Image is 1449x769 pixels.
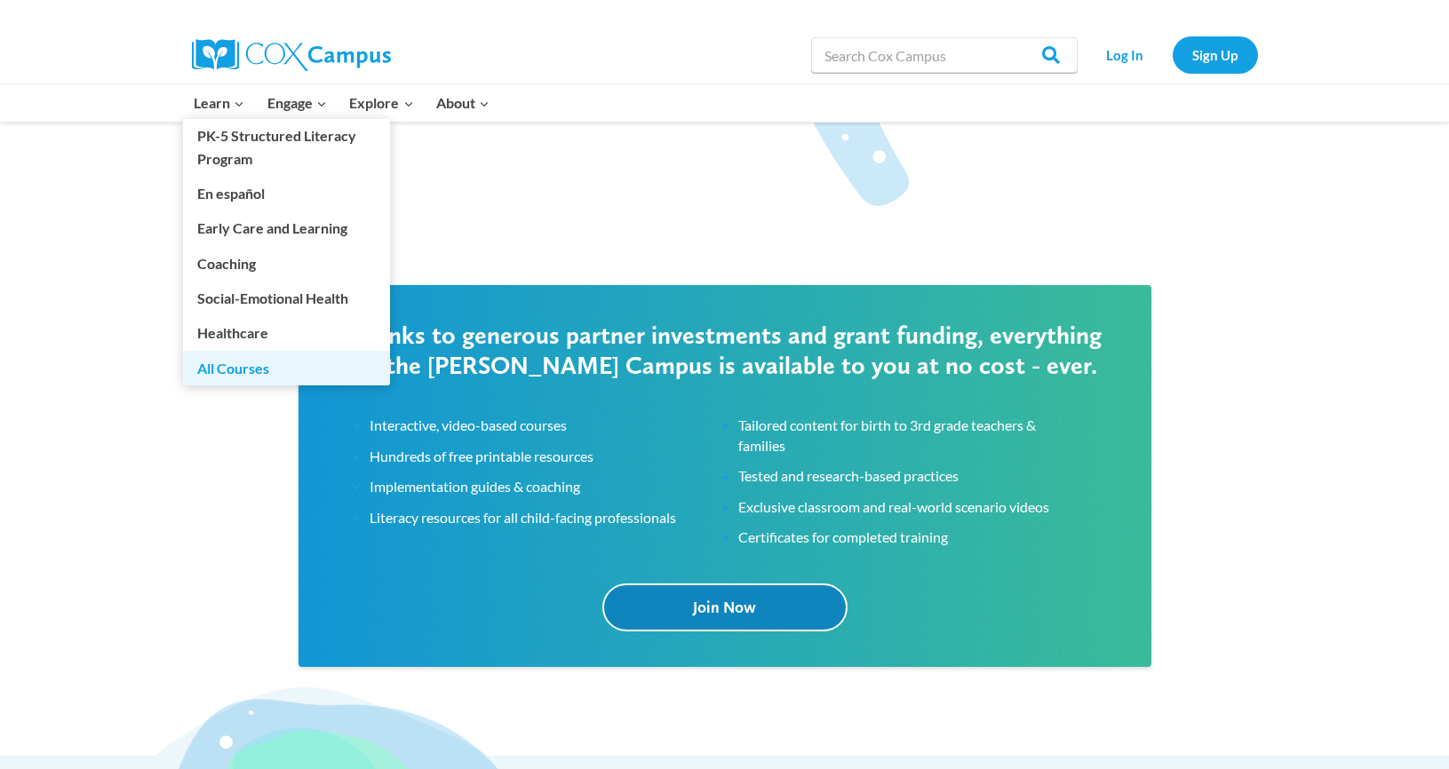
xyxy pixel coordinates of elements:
[347,320,1102,380] span: Thanks to generous partner investments and grant funding, everything on the [PERSON_NAME] Campus ...
[1087,36,1258,73] nav: Secondary Navigation
[183,351,390,384] a: All Courses
[370,477,712,496] li: Implementation guides & coaching
[738,497,1080,517] li: Exclusive classroom and real-world scenario videos
[192,39,391,71] img: Cox Campus
[370,508,712,527] li: Literacy resources for all child-facing professionals
[183,246,390,280] a: Coaching
[183,119,390,176] a: PK-5 Structured Literacy Program
[370,416,712,435] li: Interactive, video-based courses
[183,177,390,210] a: En español
[183,84,257,122] button: Child menu of Learn
[338,84,426,122] button: Child menu of Explore
[602,583,848,630] a: Join Now
[1087,36,1164,73] a: Log In
[256,84,338,122] button: Child menu of Engage
[183,281,390,315] a: Social-Emotional Health
[183,316,390,350] a: Healthcare
[693,598,756,616] span: Join Now
[1173,36,1258,73] a: Sign Up
[370,447,712,466] li: Hundreds of free printable resources
[811,37,1078,73] input: Search Cox Campus
[425,84,501,122] button: Child menu of About
[183,211,390,245] a: Early Care and Learning
[183,84,501,122] nav: Primary Navigation
[738,466,1080,486] li: Tested and research-based practices
[738,527,1080,547] li: Certificates for completed training
[738,416,1080,456] li: Tailored content for birth to 3rd grade teachers & families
